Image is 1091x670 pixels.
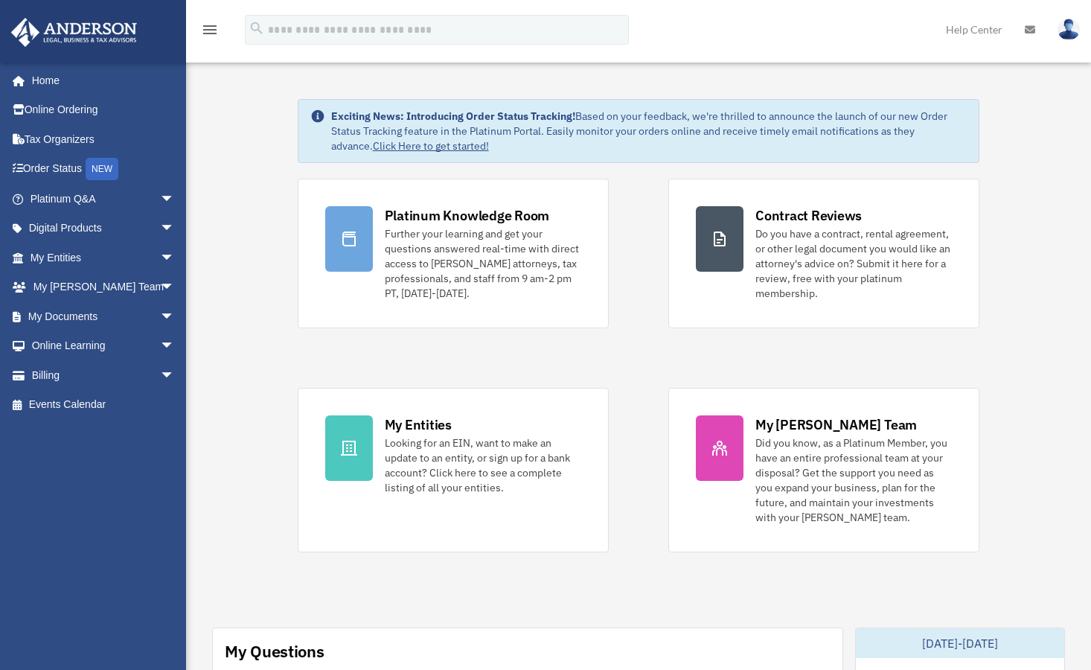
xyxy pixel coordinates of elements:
a: Digital Productsarrow_drop_down [10,214,197,243]
a: My Documentsarrow_drop_down [10,301,197,331]
span: arrow_drop_down [160,331,190,362]
span: arrow_drop_down [160,184,190,214]
span: arrow_drop_down [160,243,190,273]
a: Platinum Q&Aarrow_drop_down [10,184,197,214]
a: Click Here to get started! [373,139,489,153]
div: Looking for an EIN, want to make an update to an entity, or sign up for a bank account? Click her... [385,435,581,495]
div: Based on your feedback, we're thrilled to announce the launch of our new Order Status Tracking fe... [331,109,967,153]
a: My Entitiesarrow_drop_down [10,243,197,272]
div: My [PERSON_NAME] Team [755,415,917,434]
strong: Exciting News: Introducing Order Status Tracking! [331,109,575,123]
a: My [PERSON_NAME] Team Did you know, as a Platinum Member, you have an entire professional team at... [668,388,979,552]
span: arrow_drop_down [160,301,190,332]
a: Online Learningarrow_drop_down [10,331,197,361]
a: Home [10,66,190,95]
div: Do you have a contract, rental agreement, or other legal document you would like an attorney's ad... [755,226,952,301]
div: Further your learning and get your questions answered real-time with direct access to [PERSON_NAM... [385,226,581,301]
a: Contract Reviews Do you have a contract, rental agreement, or other legal document you would like... [668,179,979,328]
div: My Questions [225,640,324,663]
a: Platinum Knowledge Room Further your learning and get your questions answered real-time with dire... [298,179,609,328]
img: User Pic [1058,19,1080,40]
div: [DATE]-[DATE] [856,628,1065,658]
a: Order StatusNEW [10,154,197,185]
img: Anderson Advisors Platinum Portal [7,18,141,47]
div: Did you know, as a Platinum Member, you have an entire professional team at your disposal? Get th... [755,435,952,525]
a: Billingarrow_drop_down [10,360,197,390]
a: menu [201,26,219,39]
a: Events Calendar [10,390,197,420]
div: Platinum Knowledge Room [385,206,550,225]
a: Tax Organizers [10,124,197,154]
div: My Entities [385,415,452,434]
i: search [249,20,265,36]
span: arrow_drop_down [160,214,190,244]
div: Contract Reviews [755,206,862,225]
i: menu [201,21,219,39]
span: arrow_drop_down [160,360,190,391]
a: My Entities Looking for an EIN, want to make an update to an entity, or sign up for a bank accoun... [298,388,609,552]
a: My [PERSON_NAME] Teamarrow_drop_down [10,272,197,302]
a: Online Ordering [10,95,197,125]
div: NEW [86,158,118,180]
span: arrow_drop_down [160,272,190,303]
